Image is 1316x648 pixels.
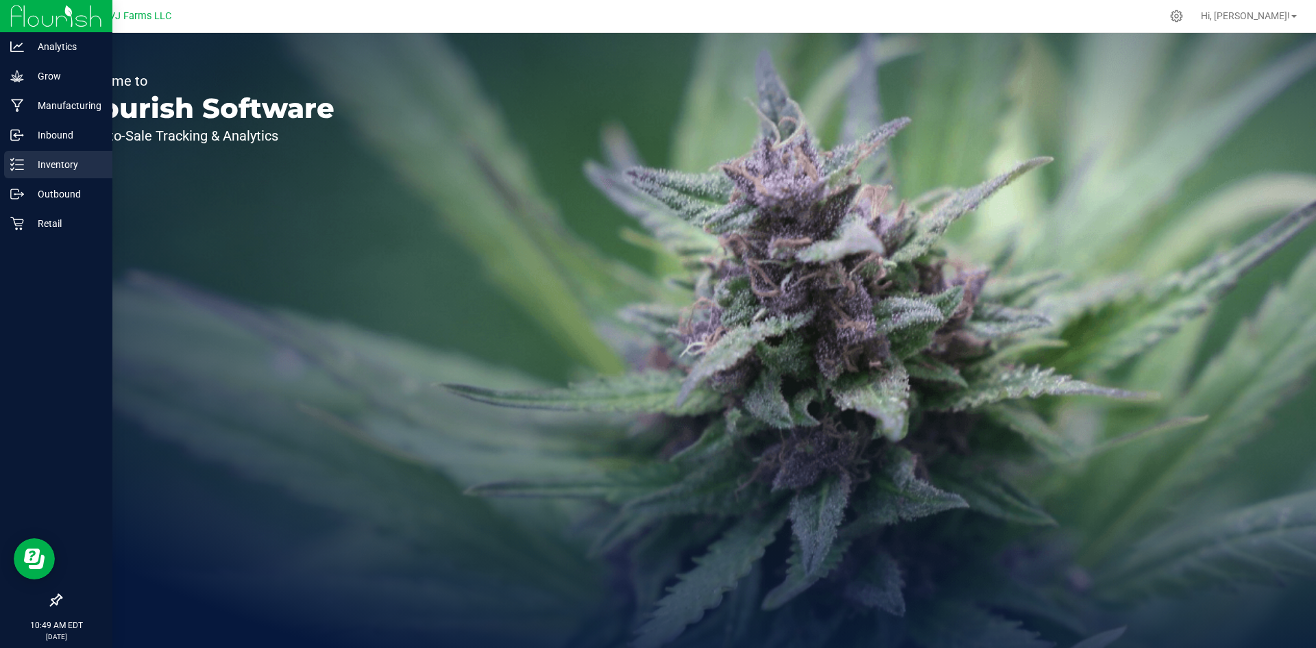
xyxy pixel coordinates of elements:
[10,187,24,201] inline-svg: Outbound
[10,69,24,83] inline-svg: Grow
[10,99,24,112] inline-svg: Manufacturing
[74,74,334,88] p: Welcome to
[10,128,24,142] inline-svg: Inbound
[74,129,334,143] p: Seed-to-Sale Tracking & Analytics
[109,10,171,22] span: VJ Farms LLC
[24,156,106,173] p: Inventory
[1168,10,1185,23] div: Manage settings
[1201,10,1290,21] span: Hi, [PERSON_NAME]!
[24,127,106,143] p: Inbound
[24,186,106,202] p: Outbound
[14,538,55,579] iframe: Resource center
[6,619,106,632] p: 10:49 AM EDT
[24,215,106,232] p: Retail
[10,158,24,171] inline-svg: Inventory
[24,97,106,114] p: Manufacturing
[6,632,106,642] p: [DATE]
[10,40,24,53] inline-svg: Analytics
[24,38,106,55] p: Analytics
[74,95,334,122] p: Flourish Software
[24,68,106,84] p: Grow
[10,217,24,230] inline-svg: Retail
